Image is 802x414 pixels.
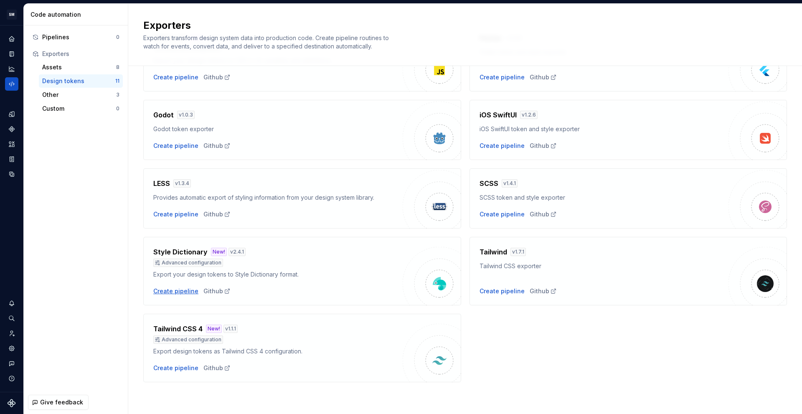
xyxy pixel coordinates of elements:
[40,398,83,406] span: Give feedback
[502,179,518,188] div: v 1.4.1
[42,104,116,113] div: Custom
[153,110,174,120] h4: Godot
[5,62,18,76] a: Analytics
[480,193,729,202] div: SCSS token and style exporter
[203,142,231,150] div: Github
[42,91,116,99] div: Other
[5,312,18,325] button: Search ⌘K
[5,122,18,136] a: Components
[42,63,116,71] div: Assets
[153,125,403,133] div: Godot token exporter
[153,247,208,257] h4: Style Dictionary
[39,102,123,115] a: Custom0
[530,210,557,218] a: Github
[39,88,123,102] button: Other3
[153,335,223,344] div: Advanced configuration
[203,287,231,295] a: Github
[42,50,119,58] div: Exporters
[153,142,198,150] button: Create pipeline
[143,19,777,32] h2: Exporters
[480,125,729,133] div: iOS SwiftUI token and style exporter
[39,61,123,74] button: Assets8
[480,73,525,81] button: Create pipeline
[530,287,557,295] div: Github
[153,324,203,334] h4: Tailwind CSS 4
[211,248,227,256] div: New!
[206,325,222,333] div: New!
[153,347,403,356] div: Export design tokens as Tailwind CSS 4 configuration.
[5,342,18,355] a: Settings
[153,364,198,372] button: Create pipeline
[29,30,123,44] button: Pipelines0
[116,105,119,112] div: 0
[5,107,18,121] a: Design tokens
[8,399,16,407] svg: Supernova Logo
[5,168,18,181] a: Data sources
[116,64,119,71] div: 8
[203,364,231,372] a: Github
[5,152,18,166] a: Storybook stories
[5,47,18,61] a: Documentation
[30,10,124,19] div: Code automation
[42,33,116,41] div: Pipelines
[153,270,403,279] div: Export your design tokens to Style Dictionary format.
[153,193,403,202] div: Provides automatic export of styling information from your design system library.
[480,262,729,270] div: Tailwind CSS exporter
[177,111,195,119] div: v 1.0.3
[28,395,89,410] button: Give feedback
[116,34,119,41] div: 0
[480,287,525,295] button: Create pipeline
[530,73,557,81] a: Github
[480,210,525,218] button: Create pipeline
[39,74,123,88] button: Design tokens11
[530,142,557,150] a: Github
[116,91,119,98] div: 3
[153,178,170,188] h4: LESS
[520,111,538,119] div: v 1.2.6
[2,5,22,23] button: SM
[5,77,18,91] div: Code automation
[480,110,517,120] h4: iOS SwiftUI
[153,287,198,295] button: Create pipeline
[5,137,18,151] a: Assets
[203,210,231,218] a: Github
[7,10,17,20] div: SM
[5,357,18,370] button: Contact support
[143,34,391,50] span: Exporters transform design system data into production code. Create pipeline routines to watch fo...
[480,142,525,150] button: Create pipeline
[480,178,498,188] h4: SCSS
[5,32,18,46] div: Home
[510,248,526,256] div: v 1.7.1
[153,73,198,81] button: Create pipeline
[480,247,507,257] h4: Tailwind
[5,297,18,310] button: Notifications
[42,77,115,85] div: Design tokens
[203,73,231,81] a: Github
[228,248,246,256] div: v 2.4.1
